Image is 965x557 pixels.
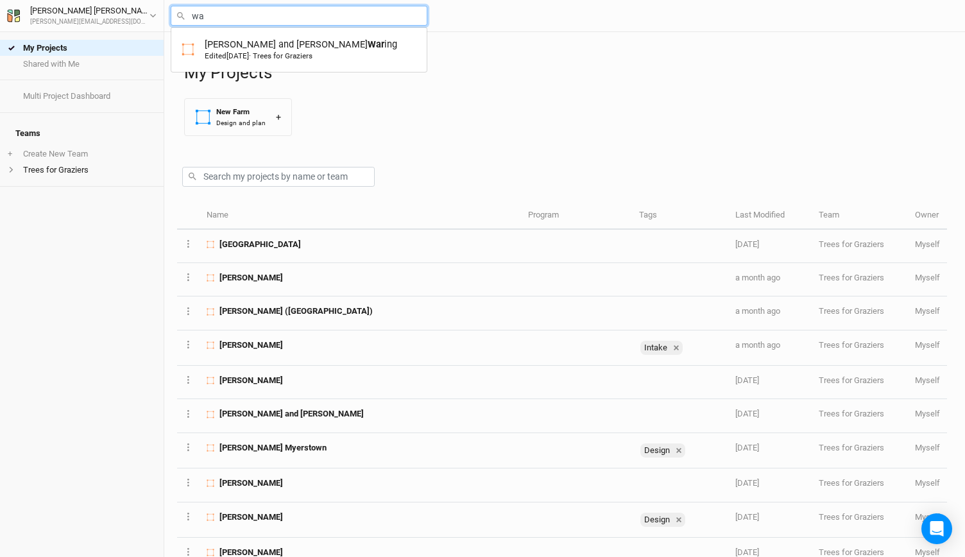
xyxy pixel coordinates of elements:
td: Trees for Graziers [812,433,908,468]
div: menu-options [171,27,427,73]
td: Trees for Graziers [812,296,908,330]
div: · Trees for Graziers [205,51,312,61]
td: Trees for Graziers [812,468,908,502]
span: harrison@treesforgraziers.com [915,273,940,282]
div: Design [640,513,685,527]
button: New FarmDesign and plan+ [184,98,292,136]
span: Jul 11, 2025 11:51 AM [735,375,759,385]
div: + [276,110,281,124]
span: David Lair (Meadow Haven Farm) [219,305,373,317]
span: Aug 11, 2025 2:10 PM [735,273,780,282]
span: Diana and John Waring [219,408,364,420]
span: Jun 27, 2025 10:34 AM [735,443,759,452]
div: [PERSON_NAME] [PERSON_NAME] [30,4,149,17]
span: Matt Bomgardner [219,511,283,523]
a: Diana and John Waring [171,33,427,67]
span: Edited [205,51,249,60]
span: harrison@treesforgraziers.com [915,409,940,418]
span: harrison@treesforgraziers.com [915,512,940,522]
span: Friends Falls Creek Farm [219,239,301,250]
div: Intake [640,341,683,355]
div: [PERSON_NAME][EMAIL_ADDRESS][DOMAIN_NAME] [30,17,149,27]
span: + [8,149,12,159]
th: Name [200,202,521,230]
span: Raymond Petersheim [219,375,283,386]
th: Team [812,202,908,230]
span: Aug 11, 2025 9:33 AM [735,306,780,316]
div: [PERSON_NAME] and [PERSON_NAME] ing [205,38,397,62]
th: Owner [908,202,947,230]
span: harrison@treesforgraziers.com [915,340,940,350]
th: Last Modified [728,202,812,230]
span: harrison@treesforgraziers.com [915,443,940,452]
span: Feb 21, 2024 3:37 PM [226,51,249,60]
span: harrison@treesforgraziers.com [915,547,940,557]
div: Design [640,443,672,458]
th: Tags [632,202,728,230]
span: Liz Allora [219,272,283,284]
td: Trees for Graziers [812,263,908,296]
input: Search all farms [171,6,427,26]
span: John Lapp Myerstown [219,442,327,454]
button: [PERSON_NAME] [PERSON_NAME][PERSON_NAME][EMAIL_ADDRESS][DOMAIN_NAME] [6,4,157,27]
div: Design and plan [216,118,266,128]
td: Trees for Graziers [812,399,908,433]
td: Trees for Graziers [812,330,908,366]
span: harrison@treesforgraziers.com [915,239,940,249]
div: Intake [640,341,670,355]
span: Jim Speicher [219,477,283,489]
div: Design [640,513,672,527]
span: harrison@treesforgraziers.com [915,478,940,488]
span: Aug 28, 2025 10:00 AM [735,239,759,249]
td: Trees for Graziers [812,366,908,399]
th: Program [521,202,631,230]
span: Aug 4, 2025 3:01 PM [735,340,780,350]
span: harrison@treesforgraziers.com [915,375,940,385]
span: Samuel Lapp Jr [219,339,283,351]
div: Open Intercom Messenger [921,513,952,544]
div: Design [640,443,685,458]
h1: My Projects [184,63,952,83]
span: Jun 24, 2025 10:13 AM [735,512,759,522]
h4: Teams [8,121,156,146]
td: Trees for Graziers [812,230,908,263]
span: harrison@treesforgraziers.com [915,306,940,316]
span: Jun 13, 2025 10:39 AM [735,547,759,557]
a: [PERSON_NAME] and [PERSON_NAME]WaringEdited[DATE]· Trees for Graziers [182,38,416,62]
div: New Farm [216,107,266,117]
td: Trees for Graziers [812,502,908,538]
mark: War [368,39,384,50]
span: Jul 3, 2025 9:24 AM [735,409,759,418]
span: Jun 27, 2025 8:47 AM [735,478,759,488]
input: Search my projects by name or team [182,167,375,187]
